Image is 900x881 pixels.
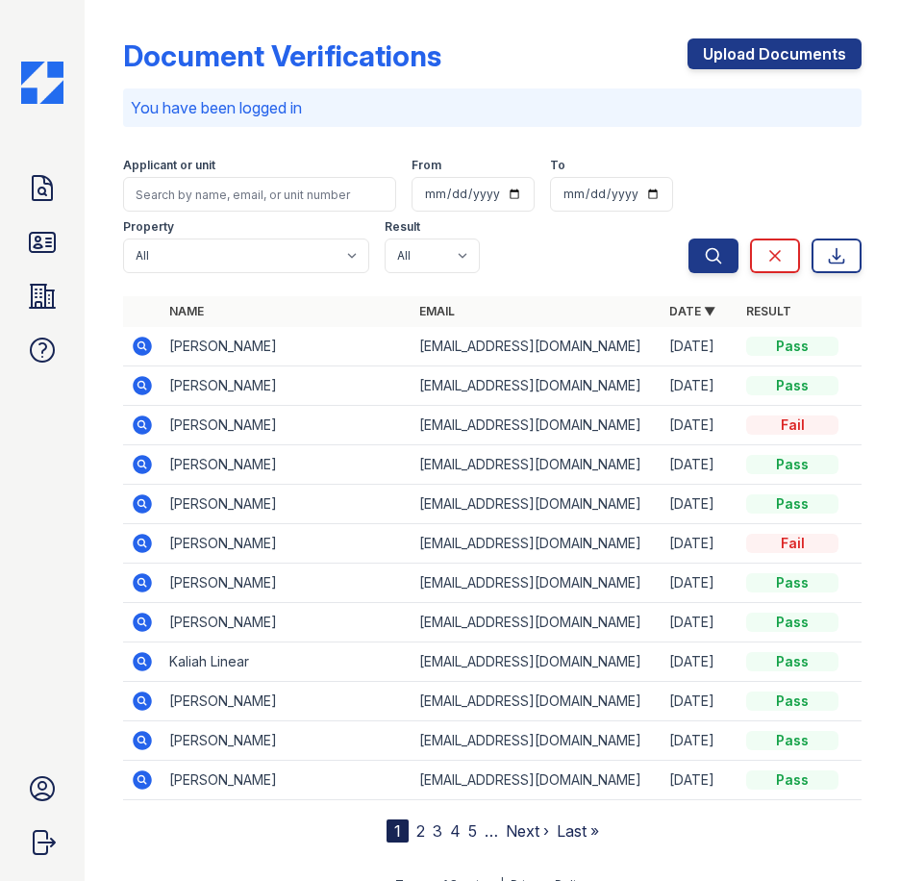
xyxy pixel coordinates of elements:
[662,524,738,564] td: [DATE]
[662,445,738,485] td: [DATE]
[746,652,838,671] div: Pass
[662,682,738,721] td: [DATE]
[162,327,412,366] td: [PERSON_NAME]
[412,564,662,603] td: [EMAIL_ADDRESS][DOMAIN_NAME]
[412,682,662,721] td: [EMAIL_ADDRESS][DOMAIN_NAME]
[746,376,838,395] div: Pass
[485,819,498,843] span: …
[412,445,662,485] td: [EMAIL_ADDRESS][DOMAIN_NAME]
[162,721,412,761] td: [PERSON_NAME]
[131,96,854,119] p: You have been logged in
[746,573,838,592] div: Pass
[746,415,838,435] div: Fail
[468,821,477,841] a: 5
[162,682,412,721] td: [PERSON_NAME]
[746,770,838,790] div: Pass
[416,821,425,841] a: 2
[123,219,174,235] label: Property
[550,158,565,173] label: To
[746,455,838,474] div: Pass
[169,304,204,318] a: Name
[162,564,412,603] td: [PERSON_NAME]
[433,821,442,841] a: 3
[746,534,838,553] div: Fail
[746,692,838,711] div: Pass
[662,406,738,445] td: [DATE]
[662,366,738,406] td: [DATE]
[412,603,662,642] td: [EMAIL_ADDRESS][DOMAIN_NAME]
[162,406,412,445] td: [PERSON_NAME]
[162,485,412,524] td: [PERSON_NAME]
[746,337,838,356] div: Pass
[412,524,662,564] td: [EMAIL_ADDRESS][DOMAIN_NAME]
[385,219,420,235] label: Result
[123,38,441,73] div: Document Verifications
[662,642,738,682] td: [DATE]
[412,485,662,524] td: [EMAIL_ADDRESS][DOMAIN_NAME]
[162,642,412,682] td: Kaliah Linear
[450,821,461,841] a: 4
[162,761,412,800] td: [PERSON_NAME]
[21,62,63,104] img: CE_Icon_Blue-c292c112584629df590d857e76928e9f676e5b41ef8f769ba2f05ee15b207248.png
[746,304,791,318] a: Result
[123,158,215,173] label: Applicant or unit
[687,38,862,69] a: Upload Documents
[557,821,599,841] a: Last »
[662,327,738,366] td: [DATE]
[412,327,662,366] td: [EMAIL_ADDRESS][DOMAIN_NAME]
[662,721,738,761] td: [DATE]
[162,445,412,485] td: [PERSON_NAME]
[412,406,662,445] td: [EMAIL_ADDRESS][DOMAIN_NAME]
[419,304,455,318] a: Email
[412,158,441,173] label: From
[162,524,412,564] td: [PERSON_NAME]
[387,819,409,843] div: 1
[746,494,838,514] div: Pass
[662,485,738,524] td: [DATE]
[412,721,662,761] td: [EMAIL_ADDRESS][DOMAIN_NAME]
[412,761,662,800] td: [EMAIL_ADDRESS][DOMAIN_NAME]
[662,761,738,800] td: [DATE]
[162,366,412,406] td: [PERSON_NAME]
[412,366,662,406] td: [EMAIL_ADDRESS][DOMAIN_NAME]
[746,613,838,632] div: Pass
[662,603,738,642] td: [DATE]
[412,642,662,682] td: [EMAIL_ADDRESS][DOMAIN_NAME]
[746,731,838,750] div: Pass
[662,564,738,603] td: [DATE]
[669,304,715,318] a: Date ▼
[162,603,412,642] td: [PERSON_NAME]
[123,177,396,212] input: Search by name, email, or unit number
[506,821,549,841] a: Next ›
